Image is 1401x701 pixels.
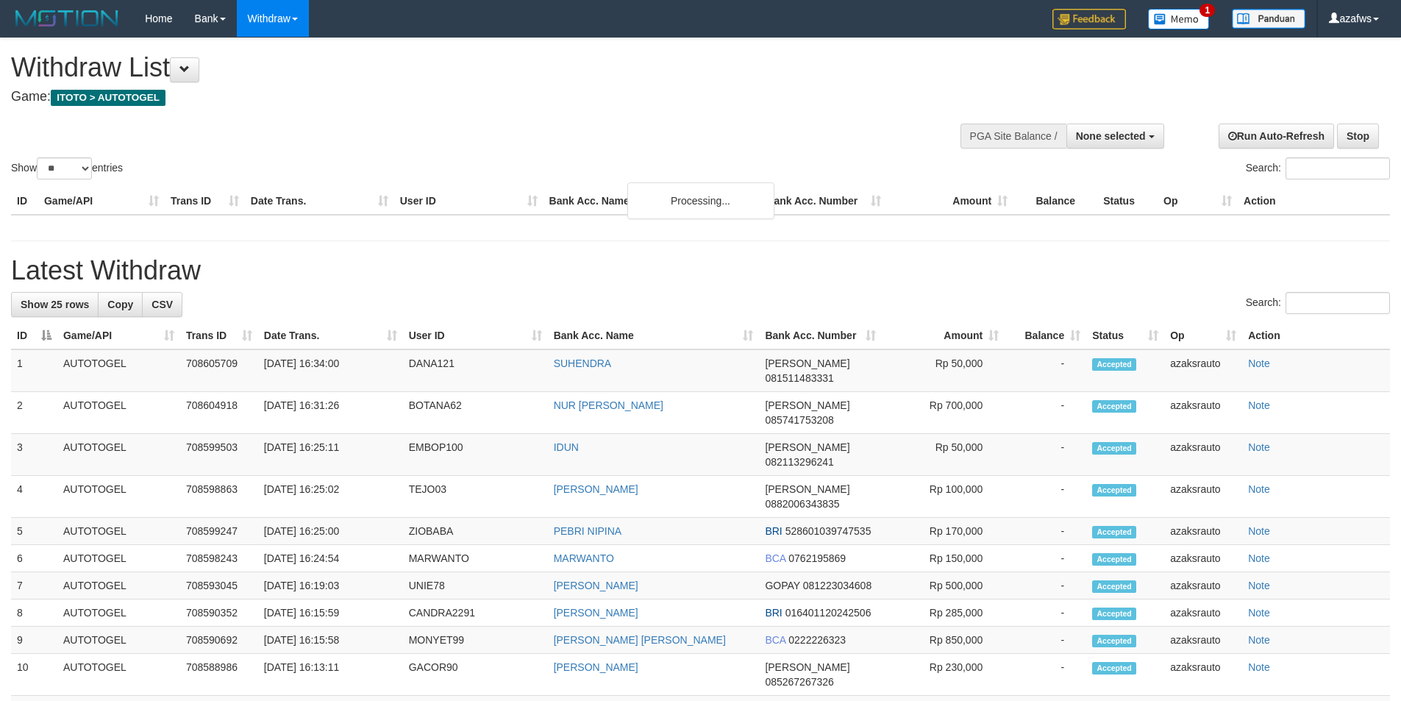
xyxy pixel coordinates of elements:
[403,392,548,434] td: BOTANA62
[1242,322,1390,349] th: Action
[57,349,180,392] td: AUTOTOGEL
[403,518,548,545] td: ZIOBABA
[882,434,1005,476] td: Rp 50,000
[1092,526,1136,538] span: Accepted
[1164,322,1242,349] th: Op: activate to sort column ascending
[21,299,89,310] span: Show 25 rows
[1148,9,1210,29] img: Button%20Memo.svg
[180,392,258,434] td: 708604918
[765,607,782,619] span: BRI
[1248,483,1270,495] a: Note
[554,399,663,411] a: NUR [PERSON_NAME]
[882,654,1005,696] td: Rp 230,000
[1248,552,1270,564] a: Note
[403,627,548,654] td: MONYET99
[180,599,258,627] td: 708590352
[1164,349,1242,392] td: azaksrauto
[1092,553,1136,566] span: Accepted
[1005,627,1086,654] td: -
[1246,292,1390,314] label: Search:
[554,552,614,564] a: MARWANTO
[1248,399,1270,411] a: Note
[1164,627,1242,654] td: azaksrauto
[51,90,165,106] span: ITOTO > AUTOTOGEL
[11,599,57,627] td: 8
[1248,357,1270,369] a: Note
[1005,434,1086,476] td: -
[180,322,258,349] th: Trans ID: activate to sort column ascending
[11,627,57,654] td: 9
[1286,292,1390,314] input: Search:
[765,525,782,537] span: BRI
[151,299,173,310] span: CSV
[11,188,38,215] th: ID
[765,552,785,564] span: BCA
[760,188,887,215] th: Bank Acc. Number
[258,392,403,434] td: [DATE] 16:31:26
[1092,400,1136,413] span: Accepted
[765,661,849,673] span: [PERSON_NAME]
[803,580,871,591] span: Copy 081223034608 to clipboard
[1246,157,1390,179] label: Search:
[1248,634,1270,646] a: Note
[11,256,1390,285] h1: Latest Withdraw
[403,572,548,599] td: UNIE78
[788,634,846,646] span: Copy 0222226323 to clipboard
[765,441,849,453] span: [PERSON_NAME]
[1337,124,1379,149] a: Stop
[403,322,548,349] th: User ID: activate to sort column ascending
[765,372,833,384] span: Copy 081511483331 to clipboard
[1005,322,1086,349] th: Balance: activate to sort column ascending
[403,654,548,696] td: GACOR90
[11,392,57,434] td: 2
[258,322,403,349] th: Date Trans.: activate to sort column ascending
[759,322,882,349] th: Bank Acc. Number: activate to sort column ascending
[765,399,849,411] span: [PERSON_NAME]
[882,627,1005,654] td: Rp 850,000
[765,498,839,510] span: Copy 0882006343835 to clipboard
[11,157,123,179] label: Show entries
[1092,484,1136,497] span: Accepted
[1164,599,1242,627] td: azaksrauto
[57,654,180,696] td: AUTOTOGEL
[258,599,403,627] td: [DATE] 16:15:59
[785,607,871,619] span: Copy 016401120242506 to clipboard
[1219,124,1334,149] a: Run Auto-Refresh
[1092,580,1136,593] span: Accepted
[554,607,638,619] a: [PERSON_NAME]
[1005,349,1086,392] td: -
[258,349,403,392] td: [DATE] 16:34:00
[1164,654,1242,696] td: azaksrauto
[1005,476,1086,518] td: -
[765,414,833,426] span: Copy 085741753208 to clipboard
[765,483,849,495] span: [PERSON_NAME]
[11,7,123,29] img: MOTION_logo.png
[1005,518,1086,545] td: -
[403,349,548,392] td: DANA121
[1164,545,1242,572] td: azaksrauto
[11,53,919,82] h1: Withdraw List
[627,182,774,219] div: Processing...
[765,634,785,646] span: BCA
[1092,662,1136,675] span: Accepted
[11,654,57,696] td: 10
[554,483,638,495] a: [PERSON_NAME]
[765,456,833,468] span: Copy 082113296241 to clipboard
[548,322,760,349] th: Bank Acc. Name: activate to sort column ascending
[57,392,180,434] td: AUTOTOGEL
[11,349,57,392] td: 1
[258,518,403,545] td: [DATE] 16:25:00
[11,545,57,572] td: 6
[882,476,1005,518] td: Rp 100,000
[107,299,133,310] span: Copy
[882,599,1005,627] td: Rp 285,000
[882,518,1005,545] td: Rp 170,000
[1248,525,1270,537] a: Note
[57,599,180,627] td: AUTOTOGEL
[180,476,258,518] td: 708598863
[1164,572,1242,599] td: azaksrauto
[180,434,258,476] td: 708599503
[1052,9,1126,29] img: Feedback.jpg
[403,545,548,572] td: MARWANTO
[1086,322,1164,349] th: Status: activate to sort column ascending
